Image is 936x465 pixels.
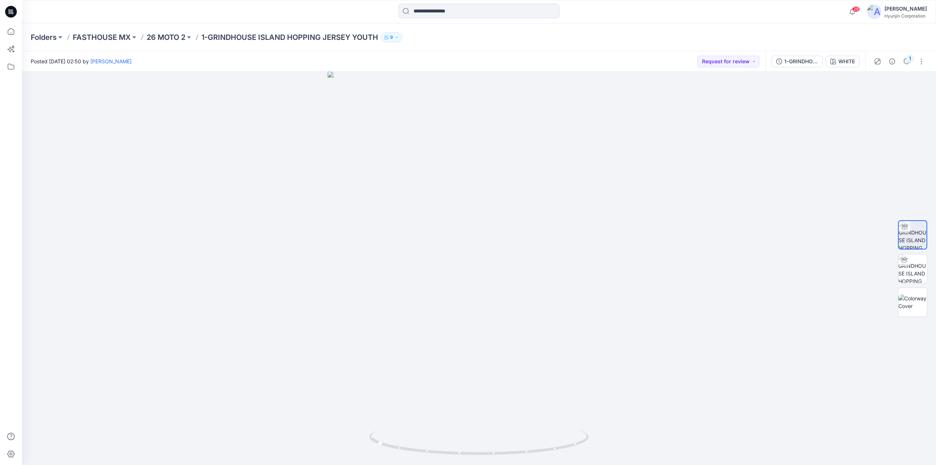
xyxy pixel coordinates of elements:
a: FASTHOUSE MX [73,32,131,42]
button: WHITE [826,56,860,67]
a: [PERSON_NAME] [90,58,132,64]
p: 9 [390,33,393,41]
button: 1-GRINDHOUSE ISLAND HOPPING JERSEY YOUTH [771,56,823,67]
div: 1 [906,55,914,62]
button: Details [886,56,898,67]
img: 1-GRINDHOUSE ISLAND HOPPING JERSEY YOUTH [899,221,926,249]
div: 1-GRINDHOUSE ISLAND HOPPING JERSEY YOUTH [784,57,818,65]
button: 9 [381,32,402,42]
a: 26 MOTO 2 [147,32,185,42]
span: Posted [DATE] 02:50 by [31,57,132,65]
div: Hyunjin Corporation [884,13,927,19]
div: [PERSON_NAME] [884,4,927,13]
img: avatar [867,4,882,19]
span: 29 [852,6,860,12]
a: Folders [31,32,57,42]
img: 1-GRINDHOUSE ISLAND HOPPING JERSEY YOUTH AVATAR [898,254,927,283]
p: 1-GRINDHOUSE ISLAND HOPPING JERSEY YOUTH [201,32,378,42]
img: Colorway Cover [898,295,927,310]
button: 1 [901,56,913,67]
div: WHITE [838,57,855,65]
